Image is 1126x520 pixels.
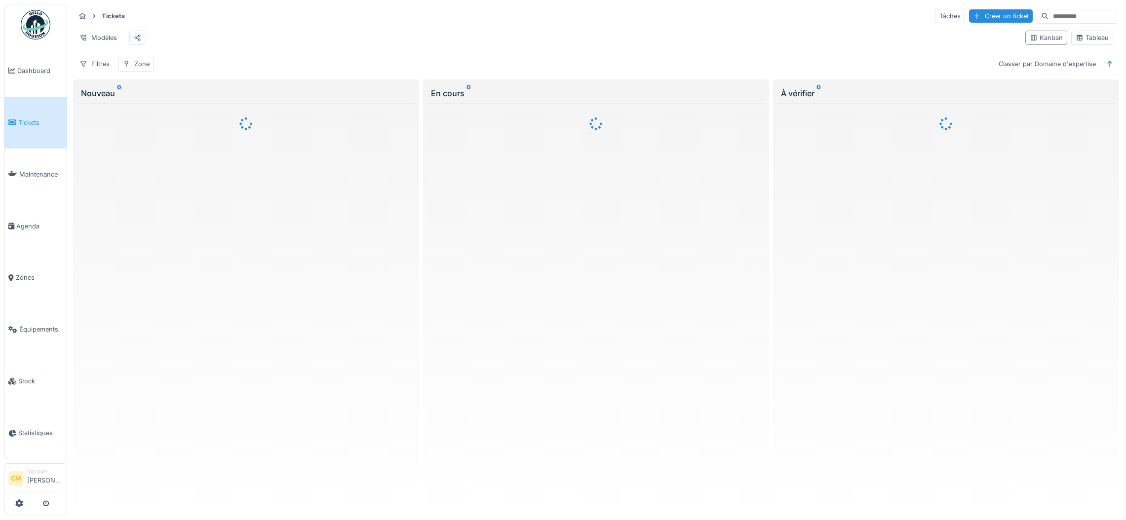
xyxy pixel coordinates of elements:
span: Tickets [18,118,63,127]
li: [PERSON_NAME] [27,468,63,489]
sup: 0 [117,87,121,99]
div: Filtres [75,57,114,71]
div: Tableau [1076,33,1109,42]
span: Agenda [16,222,63,231]
span: Stock [18,376,63,386]
div: En cours [431,87,761,99]
img: Badge_color-CXgf-gQk.svg [21,10,50,39]
a: Maintenance [4,149,67,200]
div: Créer un ticket [969,9,1033,23]
li: CM [8,471,23,486]
a: Équipements [4,304,67,356]
a: CM Manager[PERSON_NAME] [8,468,63,491]
span: Zones [16,273,63,282]
span: Maintenance [19,170,63,179]
div: Manager [27,468,63,475]
strong: Tickets [98,11,129,21]
a: Tickets [4,97,67,149]
a: Agenda [4,200,67,252]
div: À vérifier [781,87,1111,99]
span: Dashboard [17,66,63,75]
a: Statistiques [4,407,67,459]
span: Équipements [19,325,63,334]
sup: 0 [466,87,471,99]
a: Zones [4,252,67,304]
a: Stock [4,355,67,407]
div: Modèles [75,31,121,45]
sup: 0 [816,87,821,99]
a: Dashboard [4,45,67,97]
span: Statistiques [18,428,63,438]
div: Kanban [1030,33,1063,42]
div: Tâches [935,9,965,23]
div: Zone [134,59,150,69]
div: Classer par Domaine d'expertise [994,57,1100,71]
div: Nouveau [81,87,411,99]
